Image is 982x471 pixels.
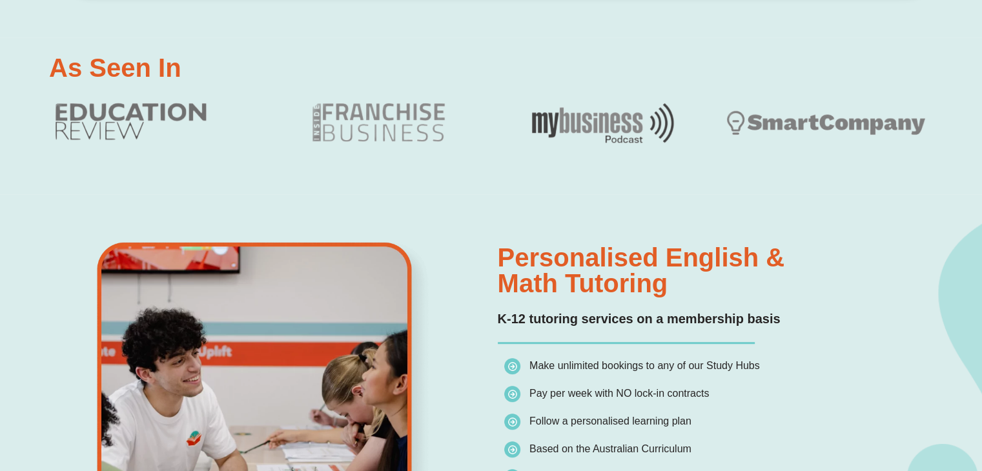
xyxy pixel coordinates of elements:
[529,416,691,426] span: Follow a personalised learning plan
[498,245,926,296] h2: Personalised English & Math Tutoring
[529,360,760,371] span: Make unlimited bookings to any of our Study Hubs
[498,309,926,329] h2: K-12 tutoring services on a membership basis
[529,388,709,399] span: Pay per week with NO lock-in contracts
[504,358,520,374] img: icon-list.png
[504,386,520,402] img: icon-list.png
[504,414,520,430] img: icon-list.png
[529,443,691,454] span: Based on the Australian Curriculum
[49,55,181,81] h2: As Seen In
[504,441,520,457] img: icon-list.png
[767,326,982,471] iframe: Chat Widget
